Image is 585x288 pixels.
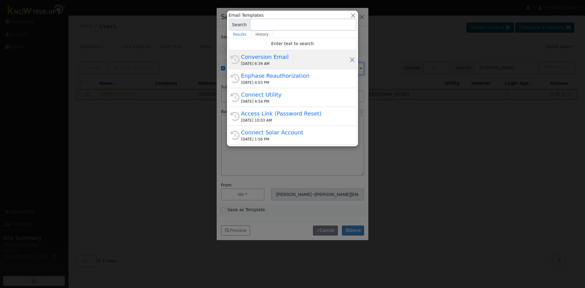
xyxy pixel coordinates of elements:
div: Conversion Email [241,53,349,61]
span: Enter text to search [271,41,314,46]
div: [DATE] 4:03 PM [241,80,349,85]
i: History [230,93,239,102]
div: Access Link (Password Reset) [241,109,349,118]
button: Remove this history [349,56,355,63]
i: History [230,74,239,83]
i: History [230,55,239,64]
span: Search [229,19,250,31]
div: [DATE] 6:39 AM [241,61,349,66]
a: Results [229,31,251,38]
div: [DATE] 1:56 PM [241,137,349,142]
i: History [230,112,239,121]
div: [DATE] 10:03 AM [241,118,349,123]
a: History [251,31,273,38]
div: Enphase Reauthorization [241,72,349,80]
i: History [230,131,239,140]
span: Email Templates [229,12,264,19]
div: [DATE] 4:54 PM [241,99,349,104]
div: Connect Utility [241,91,349,99]
div: Connect Solar Account [241,128,349,137]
